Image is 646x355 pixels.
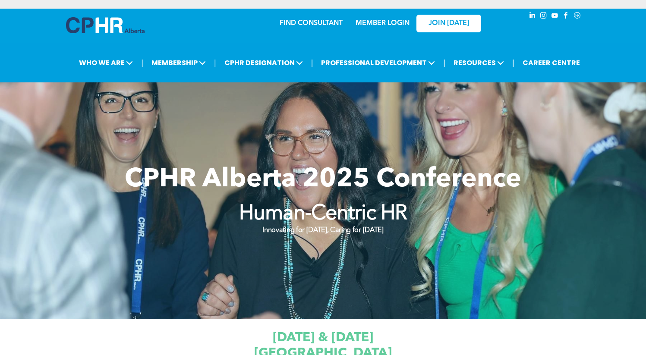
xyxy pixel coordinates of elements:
li: | [214,54,216,72]
span: MEMBERSHIP [149,55,208,71]
li: | [512,54,514,72]
span: RESOURCES [451,55,507,71]
li: | [443,54,445,72]
a: youtube [550,11,560,22]
a: CAREER CENTRE [520,55,583,71]
span: CPHR DESIGNATION [222,55,306,71]
a: FIND CONSULTANT [280,20,343,27]
span: PROFESSIONAL DEVELOPMENT [318,55,438,71]
a: Social network [573,11,582,22]
a: facebook [561,11,571,22]
a: MEMBER LOGIN [356,20,410,27]
strong: Innovating for [DATE], Caring for [DATE] [262,227,383,234]
a: instagram [539,11,548,22]
strong: Human-Centric HR [239,204,407,224]
li: | [311,54,313,72]
span: JOIN [DATE] [429,19,469,28]
span: [DATE] & [DATE] [273,331,373,344]
a: JOIN [DATE] [416,15,481,32]
span: CPHR Alberta 2025 Conference [125,167,521,193]
span: WHO WE ARE [76,55,136,71]
li: | [141,54,143,72]
img: A blue and white logo for cp alberta [66,17,145,33]
a: linkedin [528,11,537,22]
